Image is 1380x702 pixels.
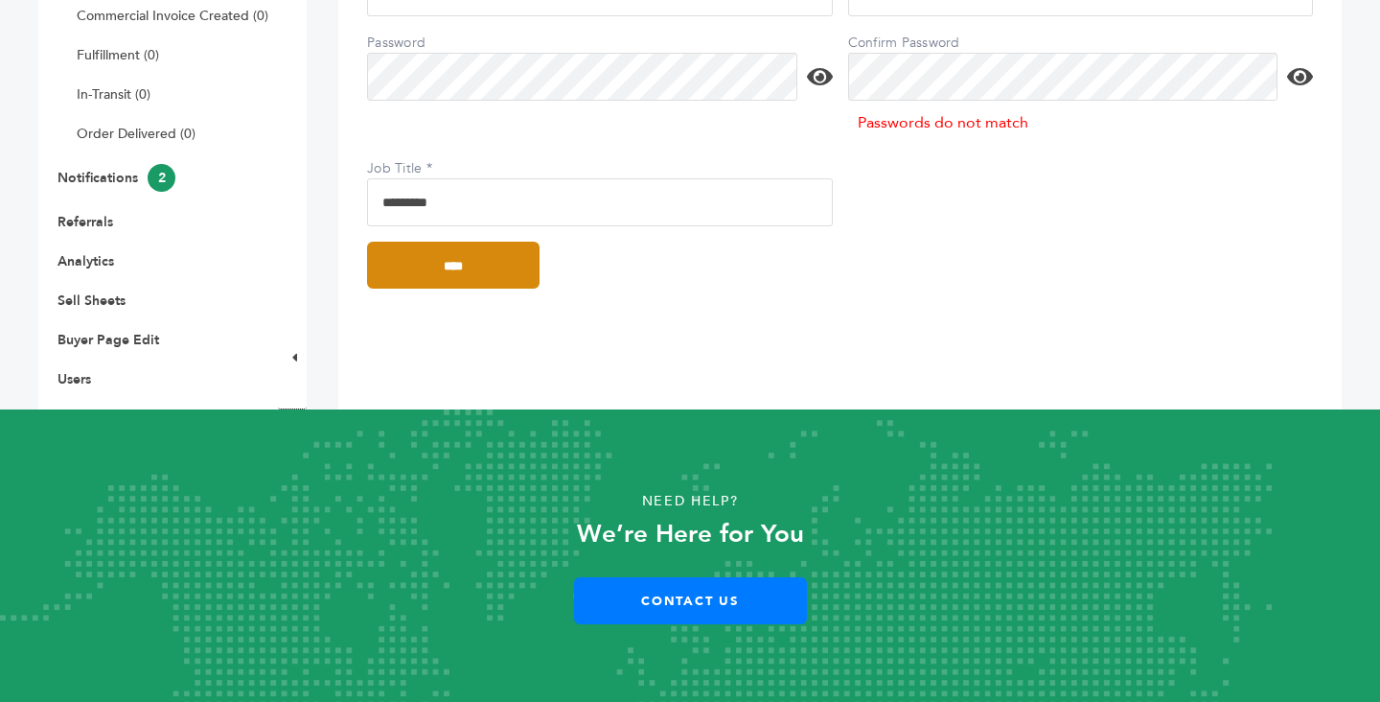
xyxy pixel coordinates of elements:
a: Referrals [57,213,113,231]
span: 2 [148,164,175,192]
div: Passwords do not match [848,105,1314,142]
strong: We’re Here for You [577,517,804,551]
a: Buyer Page Edit [57,331,159,349]
a: Contact Us [574,577,807,624]
a: Notifications2 [57,169,175,187]
a: Users [57,370,91,388]
a: Order Delivered (0) [77,125,195,143]
label: Confirm Password [848,34,982,53]
a: Fulfillment (0) [77,46,159,64]
a: Sell Sheets [57,292,126,310]
a: In-Transit (0) [77,85,150,104]
a: Commercial Invoice Created (0) [77,7,268,25]
label: Job Title [367,159,501,178]
p: Need Help? [69,487,1311,516]
label: Password [367,34,501,53]
a: Analytics [57,252,114,270]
